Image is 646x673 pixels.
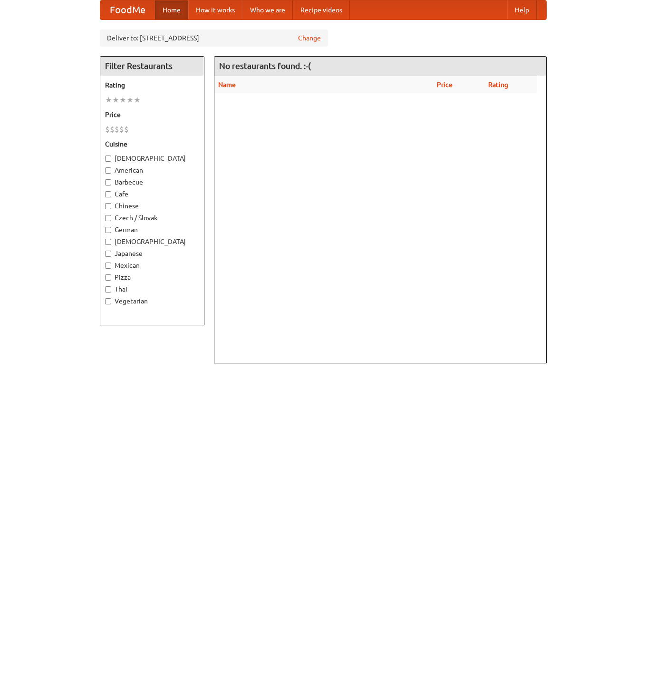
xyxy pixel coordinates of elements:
[105,179,111,185] input: Barbecue
[105,156,111,162] input: [DEMOGRAPHIC_DATA]
[242,0,293,20] a: Who we are
[110,124,115,135] li: $
[105,80,199,90] h5: Rating
[105,177,199,187] label: Barbecue
[105,284,199,294] label: Thai
[105,124,110,135] li: $
[293,0,350,20] a: Recipe videos
[105,189,199,199] label: Cafe
[437,81,453,88] a: Price
[100,29,328,47] div: Deliver to: [STREET_ADDRESS]
[105,239,111,245] input: [DEMOGRAPHIC_DATA]
[105,296,199,306] label: Vegetarian
[105,215,111,221] input: Czech / Slovak
[105,274,111,281] input: Pizza
[105,213,199,223] label: Czech / Slovak
[112,95,119,105] li: ★
[219,61,311,70] ng-pluralize: No restaurants found. :-(
[100,57,204,76] h4: Filter Restaurants
[100,0,155,20] a: FoodMe
[188,0,242,20] a: How it works
[105,227,111,233] input: German
[134,95,141,105] li: ★
[119,95,126,105] li: ★
[105,139,199,149] h5: Cuisine
[105,237,199,246] label: [DEMOGRAPHIC_DATA]
[155,0,188,20] a: Home
[105,249,199,258] label: Japanese
[298,33,321,43] a: Change
[105,95,112,105] li: ★
[126,95,134,105] li: ★
[488,81,508,88] a: Rating
[105,286,111,293] input: Thai
[105,166,199,175] label: American
[105,251,111,257] input: Japanese
[105,263,111,269] input: Mexican
[105,261,199,270] label: Mexican
[119,124,124,135] li: $
[105,225,199,234] label: German
[105,298,111,304] input: Vegetarian
[105,110,199,119] h5: Price
[105,154,199,163] label: [DEMOGRAPHIC_DATA]
[507,0,537,20] a: Help
[105,191,111,197] input: Cafe
[124,124,129,135] li: $
[115,124,119,135] li: $
[105,167,111,174] input: American
[105,201,199,211] label: Chinese
[105,203,111,209] input: Chinese
[218,81,236,88] a: Name
[105,273,199,282] label: Pizza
